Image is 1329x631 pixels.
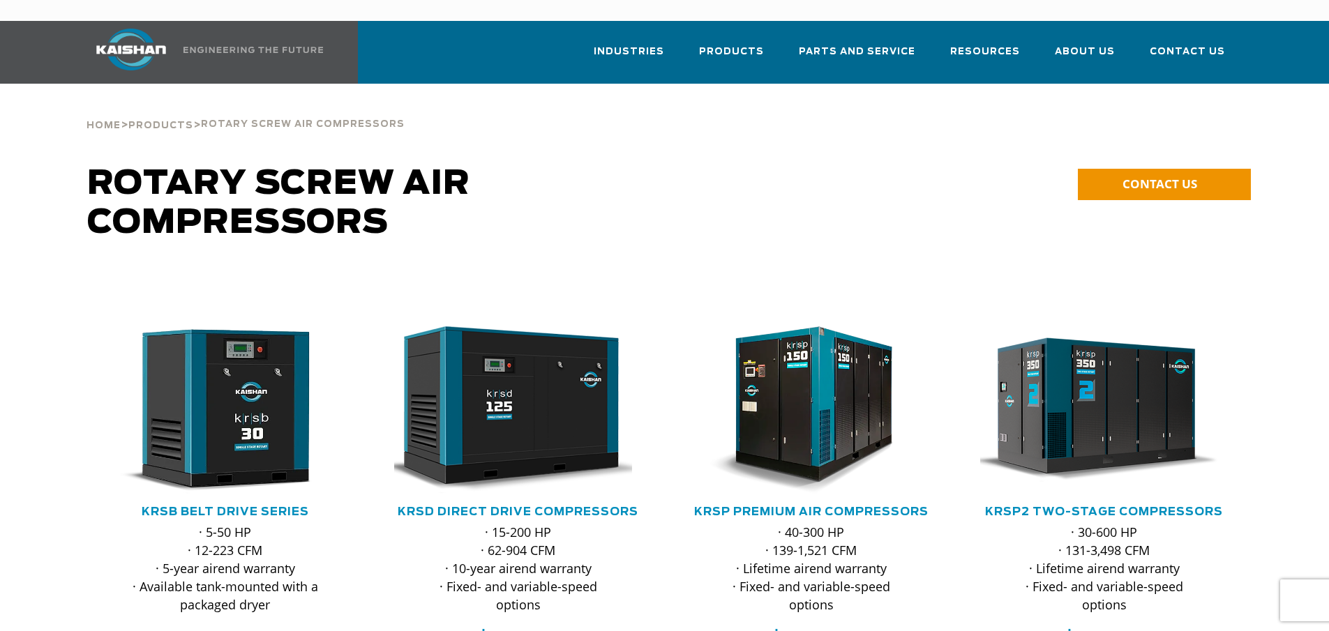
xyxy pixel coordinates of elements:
a: Contact Us [1150,33,1225,81]
span: Rotary Screw Air Compressors [201,120,405,129]
img: kaishan logo [79,29,183,70]
span: CONTACT US [1122,176,1197,192]
img: krsp350 [970,326,1218,494]
a: Products [699,33,764,81]
img: Engineering the future [183,47,323,53]
span: Products [128,121,193,130]
p: · 30-600 HP · 131-3,498 CFM · Lifetime airend warranty · Fixed- and variable-speed options [1008,523,1201,614]
div: krsp150 [687,326,936,494]
div: krsp350 [980,326,1229,494]
a: CONTACT US [1078,169,1251,200]
a: Industries [594,33,664,81]
a: Resources [950,33,1020,81]
a: KRSP2 Two-Stage Compressors [985,506,1223,517]
span: Parts and Service [799,44,915,60]
p: · 15-200 HP · 62-904 CFM · 10-year airend warranty · Fixed- and variable-speed options [422,523,615,614]
span: Products [699,44,764,60]
div: krsd125 [394,326,643,494]
p: · 40-300 HP · 139-1,521 CFM · Lifetime airend warranty · Fixed- and variable-speed options [715,523,908,614]
span: Home [87,121,121,130]
img: krsd125 [384,326,632,494]
span: Industries [594,44,664,60]
a: KRSB Belt Drive Series [142,506,309,517]
a: Kaishan USA [79,21,326,84]
img: krsp150 [677,326,925,494]
a: Products [128,119,193,131]
span: Rotary Screw Air Compressors [87,167,470,240]
span: About Us [1055,44,1115,60]
a: About Us [1055,33,1115,81]
div: krsb30 [101,326,350,494]
img: krsb30 [91,326,339,494]
span: Contact Us [1150,44,1225,60]
a: KRSD Direct Drive Compressors [398,506,638,517]
a: Home [87,119,121,131]
span: Resources [950,44,1020,60]
a: Parts and Service [799,33,915,81]
a: KRSP Premium Air Compressors [694,506,929,517]
div: > > [87,84,405,137]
